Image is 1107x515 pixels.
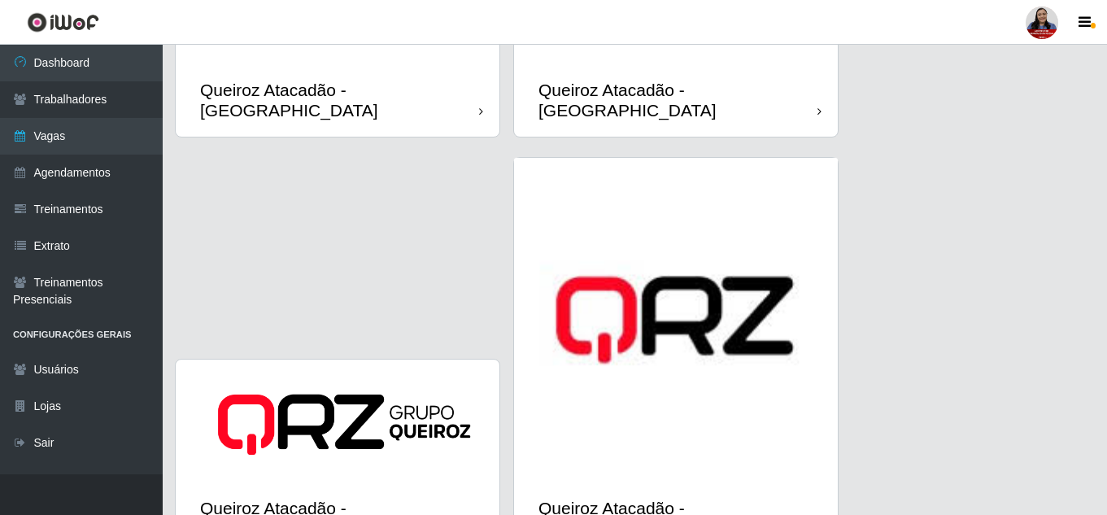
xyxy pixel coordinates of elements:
[200,80,479,120] div: Queiroz Atacadão - [GEOGRAPHIC_DATA]
[514,158,838,482] img: cardImg
[538,80,817,120] div: Queiroz Atacadão - [GEOGRAPHIC_DATA]
[176,360,499,482] img: cardImg
[27,12,99,33] img: CoreUI Logo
